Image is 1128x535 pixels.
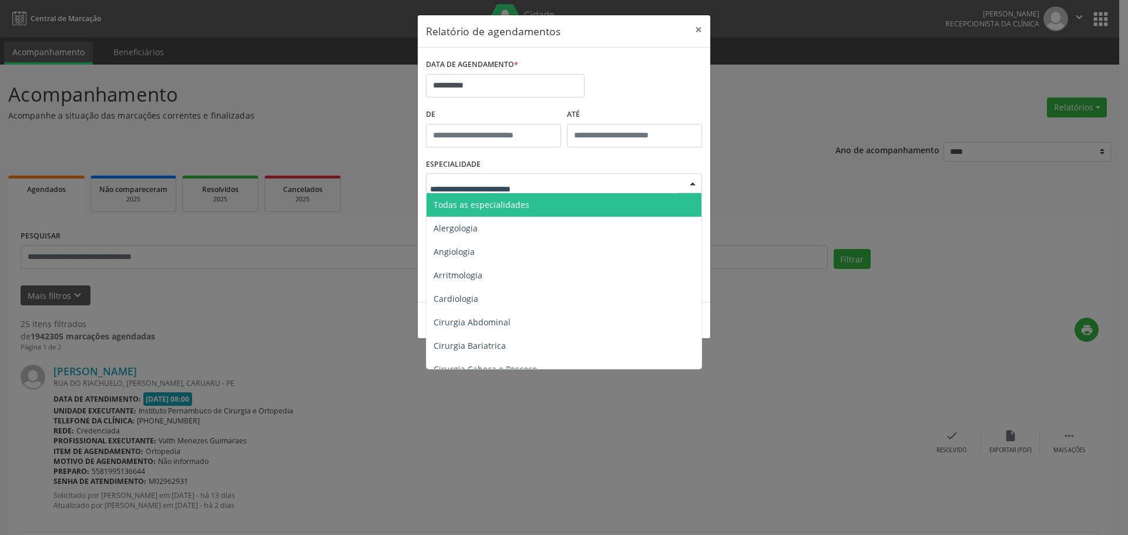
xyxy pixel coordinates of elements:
label: ESPECIALIDADE [426,156,481,174]
h5: Relatório de agendamentos [426,23,560,39]
span: Angiologia [434,246,475,257]
span: Cirurgia Cabeça e Pescoço [434,364,537,375]
span: Cirurgia Abdominal [434,317,511,328]
span: Arritmologia [434,270,482,281]
span: Cardiologia [434,293,478,304]
span: Todas as especialidades [434,199,529,210]
span: Cirurgia Bariatrica [434,340,506,351]
label: DATA DE AGENDAMENTO [426,56,518,74]
button: Close [687,15,710,44]
span: Alergologia [434,223,478,234]
label: De [426,106,561,124]
label: ATÉ [567,106,702,124]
